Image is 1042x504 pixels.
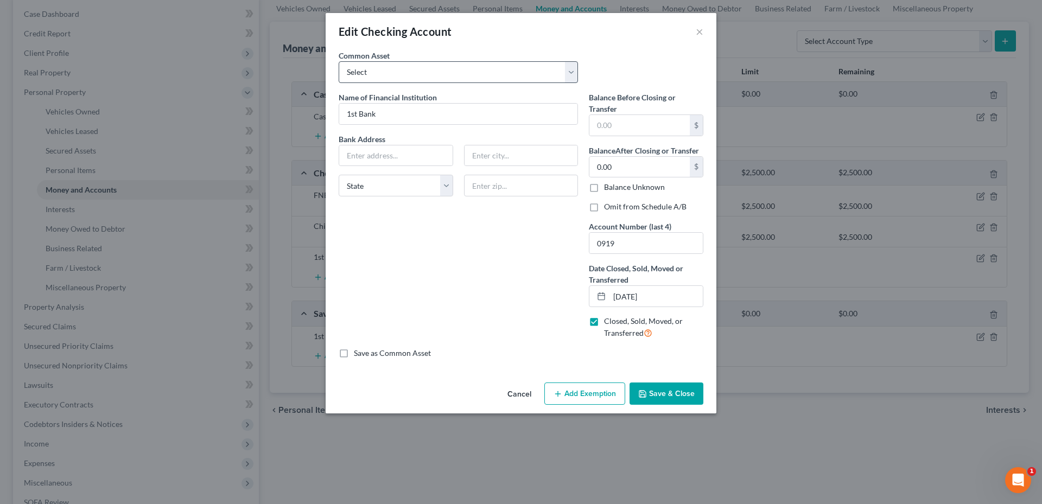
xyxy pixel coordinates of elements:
[339,93,437,102] span: Name of Financial Institution
[339,50,390,61] label: Common Asset
[333,133,583,145] label: Bank Address
[589,157,690,177] input: 0.00
[609,286,703,307] input: MM/DD/YYYY
[339,145,453,166] input: Enter address...
[589,92,703,114] label: Balance Before Closing or Transfer
[339,24,452,39] div: Edit Checking Account
[339,104,577,124] input: Enter name...
[544,382,625,405] button: Add Exemption
[589,264,683,284] span: Date Closed, Sold, Moved or Transferred
[589,115,690,136] input: 0.00
[1005,467,1031,493] iframe: Intercom live chat
[630,382,703,405] button: Save & Close
[589,145,699,156] label: Balance
[690,157,703,177] div: $
[615,146,699,155] span: After Closing or Transfer
[465,145,578,166] input: Enter city...
[604,316,683,337] span: Closed, Sold, Moved, or Transferred
[604,201,687,212] label: Omit from Schedule A/B
[589,233,703,253] input: XXXX
[696,25,703,38] button: ×
[499,384,540,405] button: Cancel
[589,221,671,232] label: Account Number (last 4)
[354,348,431,359] label: Save as Common Asset
[690,115,703,136] div: $
[1027,467,1036,476] span: 1
[464,175,579,196] input: Enter zip...
[604,182,665,193] label: Balance Unknown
